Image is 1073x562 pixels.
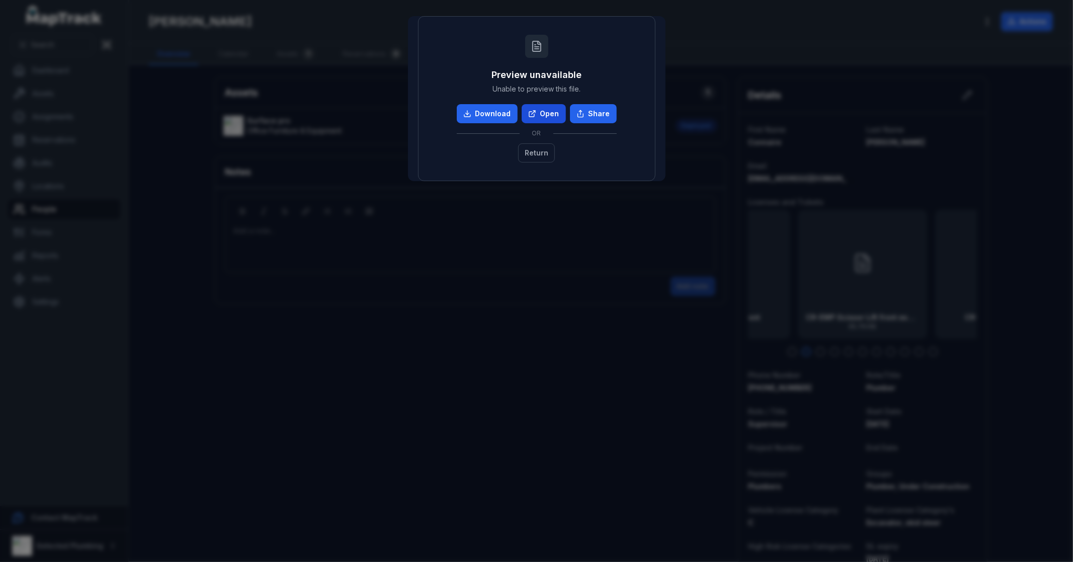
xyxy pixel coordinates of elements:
[518,143,555,163] button: Return
[491,68,582,82] h3: Preview unavailable
[492,84,581,94] span: Unable to preview this file.
[570,104,617,123] button: Share
[457,104,518,123] a: Download
[457,123,617,143] div: OR
[522,104,566,123] a: Open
